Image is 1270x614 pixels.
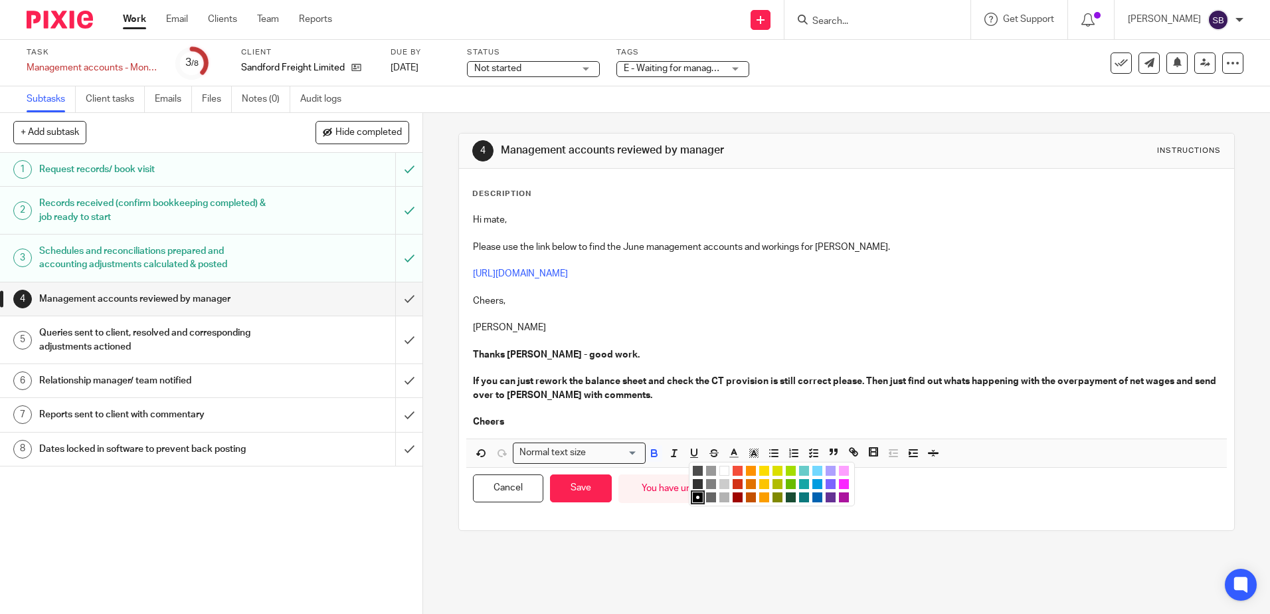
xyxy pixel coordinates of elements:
[472,189,531,199] p: Description
[472,140,494,161] div: 4
[27,47,159,58] label: Task
[759,466,769,476] li: color:#FCDC00
[799,466,809,476] li: color:#68CCCA
[786,466,796,476] li: color:#A4DD00
[812,492,822,502] li: color:#0062B1
[13,201,32,220] div: 2
[799,492,809,502] li: color:#0C797D
[746,479,756,489] li: color:#E27300
[39,439,268,459] h1: Dates locked in software to prevent back posting
[391,63,418,72] span: [DATE]
[616,47,749,58] label: Tags
[316,121,409,144] button: Hide completed
[772,466,782,476] li: color:#DBDF00
[39,405,268,425] h1: Reports sent to client with commentary
[746,466,756,476] li: color:#FE9200
[733,479,743,489] li: color:#D33115
[693,492,703,502] li: color:#000000
[473,350,640,359] strong: Thanks [PERSON_NAME] - good work.
[473,377,1218,399] strong: If you can just rework the balance sheet and check the CT provision is still correct please. Then...
[839,479,849,489] li: color:#FA28FF
[839,492,849,502] li: color:#AB149E
[746,492,756,502] li: color:#C45100
[513,443,646,463] div: Search for option
[473,474,543,503] button: Cancel
[300,86,351,112] a: Audit logs
[299,13,332,26] a: Reports
[473,213,1220,227] p: Hi mate,
[733,492,743,502] li: color:#9F0500
[191,60,199,67] small: /8
[473,417,504,427] strong: Cheers
[501,144,875,157] h1: Management accounts reviewed by manager
[155,86,192,112] a: Emails
[689,462,855,506] div: Compact color picker
[786,479,796,489] li: color:#68BC00
[812,479,822,489] li: color:#009CE0
[693,466,703,476] li: color:#4D4D4D
[39,323,268,357] h1: Queries sent to client, resolved and corresponding adjustments actioned
[590,446,638,460] input: Search for option
[811,16,931,28] input: Search
[624,64,787,73] span: E - Waiting for manager review/approval
[473,241,1220,254] p: Please use the link below to find the June management accounts and workings for [PERSON_NAME].
[733,466,743,476] li: color:#F44E3B
[39,193,268,227] h1: Records received (confirm bookkeeping completed) & job ready to start
[759,479,769,489] li: color:#FCC400
[799,479,809,489] li: color:#16A5A5
[719,479,729,489] li: color:#CCCCCC
[1003,15,1054,24] span: Get Support
[13,440,32,459] div: 8
[706,466,716,476] li: color:#999999
[39,371,268,391] h1: Relationship manager/ team notified
[13,331,32,350] div: 5
[1208,9,1229,31] img: svg%3E
[166,13,188,26] a: Email
[1157,146,1221,156] div: Instructions
[27,11,93,29] img: Pixie
[839,466,849,476] li: color:#FDA1FF
[208,13,237,26] a: Clients
[391,47,450,58] label: Due by
[39,159,268,179] h1: Request records/ book visit
[13,371,32,390] div: 6
[1128,13,1201,26] p: [PERSON_NAME]
[39,241,268,275] h1: Schedules and reconciliations prepared and accounting adjustments calculated & posted
[826,492,836,502] li: color:#653294
[719,492,729,502] li: color:#B3B3B3
[185,55,199,70] div: 3
[123,13,146,26] a: Work
[86,86,145,112] a: Client tasks
[826,466,836,476] li: color:#AEA1FF
[13,249,32,267] div: 3
[27,61,159,74] div: Management accounts - Monthly
[706,492,716,502] li: color:#666666
[474,64,521,73] span: Not started
[706,479,716,489] li: color:#808080
[693,479,703,489] li: color:#333333
[13,160,32,179] div: 1
[473,269,568,278] a: [URL][DOMAIN_NAME]
[786,492,796,502] li: color:#194D33
[772,479,782,489] li: color:#B0BC00
[241,47,374,58] label: Client
[618,474,777,503] div: You have unsaved changes
[242,86,290,112] a: Notes (0)
[13,121,86,144] button: + Add subtask
[335,128,402,138] span: Hide completed
[473,321,1220,334] p: [PERSON_NAME]
[13,405,32,424] div: 7
[13,290,32,308] div: 4
[39,289,268,309] h1: Management accounts reviewed by manager
[202,86,232,112] a: Files
[759,492,769,502] li: color:#FB9E00
[241,61,345,74] p: Sandford Freight Limited
[467,47,600,58] label: Status
[812,466,822,476] li: color:#73D8FF
[27,86,76,112] a: Subtasks
[257,13,279,26] a: Team
[550,474,612,503] button: Save
[826,479,836,489] li: color:#7B64FF
[772,492,782,502] li: color:#808900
